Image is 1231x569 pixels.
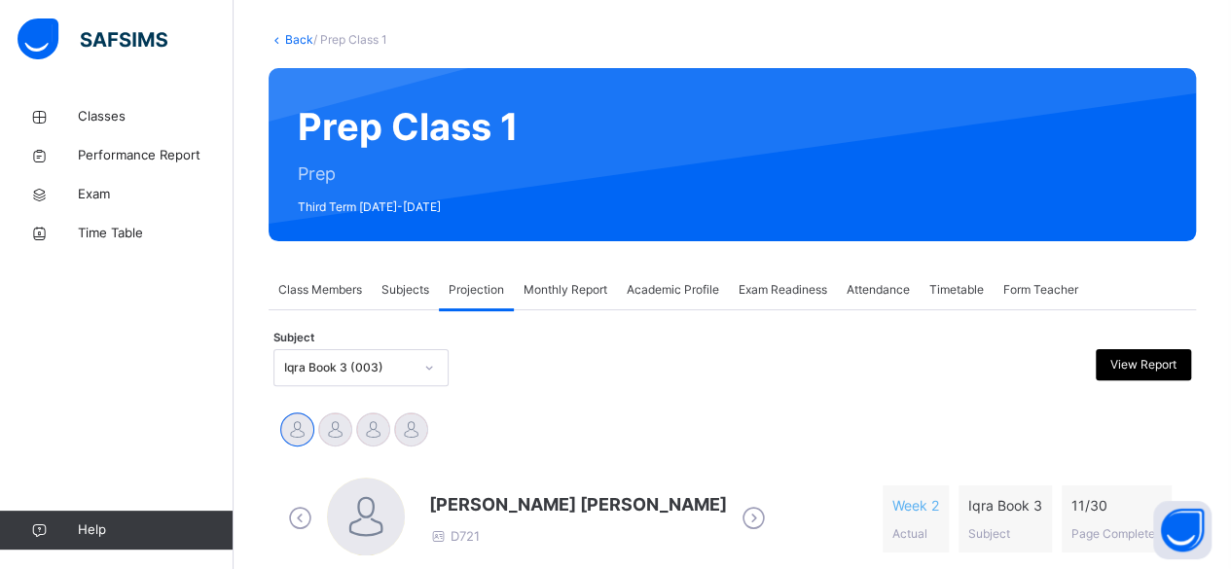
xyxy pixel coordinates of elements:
[1110,356,1177,373] span: View Report
[627,281,719,299] span: Academic Profile
[929,281,984,299] span: Timetable
[78,520,233,540] span: Help
[18,18,167,59] img: safsims
[1071,526,1162,541] span: Page Completed
[313,32,387,47] span: / Prep Class 1
[449,281,504,299] span: Projection
[1071,495,1162,516] span: 11 / 30
[78,107,234,126] span: Classes
[273,330,314,346] span: Subject
[1153,501,1212,559] button: Open asap
[429,528,480,544] span: D721
[524,281,607,299] span: Monthly Report
[285,32,313,47] a: Back
[78,146,234,165] span: Performance Report
[1003,281,1078,299] span: Form Teacher
[429,491,727,517] span: [PERSON_NAME] [PERSON_NAME]
[278,281,362,299] span: Class Members
[892,526,927,541] span: Actual
[847,281,910,299] span: Attendance
[381,281,429,299] span: Subjects
[298,198,519,216] span: Third Term [DATE]-[DATE]
[892,495,939,516] span: Week 2
[284,359,413,376] div: Iqra Book 3 (003)
[739,281,827,299] span: Exam Readiness
[78,185,234,204] span: Exam
[968,526,1010,541] span: Subject
[78,224,234,243] span: Time Table
[968,495,1042,516] span: Iqra Book 3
